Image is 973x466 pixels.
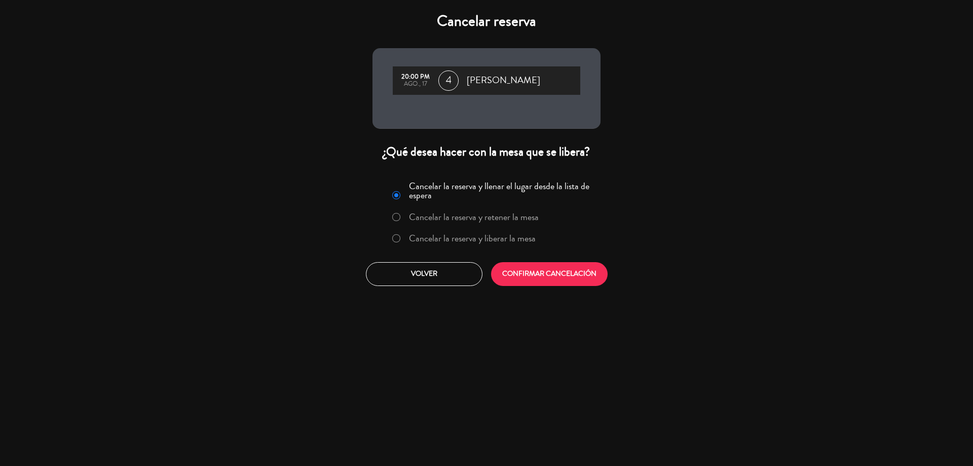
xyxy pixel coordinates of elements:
button: Volver [366,262,482,286]
label: Cancelar la reserva y retener la mesa [409,212,539,222]
span: [PERSON_NAME] [467,73,540,88]
div: ago., 17 [398,81,433,88]
label: Cancelar la reserva y liberar la mesa [409,234,536,243]
label: Cancelar la reserva y llenar el lugar desde la lista de espera [409,182,594,200]
button: CONFIRMAR CANCELACIÓN [491,262,608,286]
div: ¿Qué desea hacer con la mesa que se libera? [372,144,601,160]
h4: Cancelar reserva [372,12,601,30]
div: 20:00 PM [398,74,433,81]
span: 4 [438,70,459,91]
